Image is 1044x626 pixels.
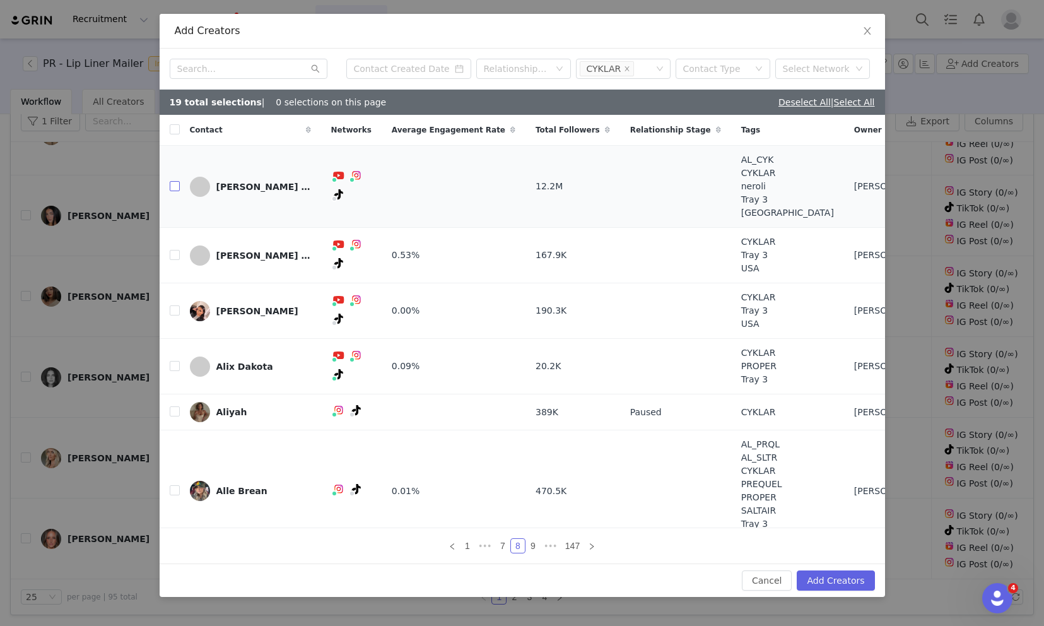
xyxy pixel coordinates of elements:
span: 0.53% [392,249,419,262]
li: 147 [561,538,584,553]
span: Average Engagement Rate [392,124,505,136]
div: [PERSON_NAME] [PERSON_NAME] [216,182,311,192]
img: instagram.svg [334,405,344,415]
div: [PERSON_NAME] [PERSON_NAME] [216,251,311,261]
a: 8 [511,539,525,553]
img: 26e8d600-dff7-4aef-ba1c-b306234fc846--s.jpg [190,481,210,501]
div: Alle Brean [216,486,267,496]
li: Next 3 Pages [541,538,561,553]
img: instagram.svg [351,295,361,305]
div: CYKLAR [587,62,621,76]
button: Add Creators [797,570,874,591]
a: Alle Brean [190,481,311,501]
span: AL_PRQL AL_SLTR CYKLAR PREQUEL PROPER SALTAIR Tray 3 USA [741,438,782,544]
li: 1 [460,538,475,553]
i: icon: search [311,64,320,73]
li: Next Page [584,538,599,553]
img: instagram.svg [351,350,361,360]
a: 147 [561,539,584,553]
span: Total Followers [536,124,600,136]
img: instagram.svg [351,170,361,180]
input: Search... [170,59,327,79]
span: Paused [630,406,662,419]
span: 0.09% [392,360,419,373]
span: [PERSON_NAME] [854,406,927,419]
a: Aliyah [190,402,311,422]
div: Alix Dakota [216,362,273,372]
span: 0.01% [392,485,419,498]
span: 190.3K [536,304,566,317]
span: ••• [541,538,561,553]
div: Select Network [783,62,851,75]
span: [PERSON_NAME] [854,180,927,193]
img: bc6fb7bd-3921-4502-ae03-cdbe25b67d0d.jpg [190,301,210,321]
i: icon: left [449,543,456,550]
span: Relationship Stage [630,124,711,136]
i: icon: calendar [455,64,464,73]
iframe: Intercom live chat [982,583,1012,613]
a: Alix Dakota [190,357,311,377]
a: 7 [496,539,510,553]
li: 9 [525,538,541,553]
li: Previous 3 Pages [475,538,495,553]
i: icon: close [624,66,630,73]
li: Previous Page [445,538,460,553]
span: CYKLAR Tray 3 USA [741,235,776,275]
div: Add Creators [175,24,870,38]
a: 9 [526,539,540,553]
span: 20.2K [536,360,561,373]
span: Contact [190,124,223,136]
span: 470.5K [536,485,566,498]
span: [PERSON_NAME] [854,360,927,373]
input: Contact Created Date [346,59,471,79]
i: icon: down [755,65,763,74]
a: [PERSON_NAME] [190,301,311,321]
li: 7 [495,538,510,553]
a: [PERSON_NAME] [PERSON_NAME] [190,177,311,197]
img: instagram.svg [334,484,344,494]
a: 1 [460,539,474,553]
span: [PERSON_NAME] [854,485,927,498]
b: 19 total selections [170,97,262,107]
li: 8 [510,538,525,553]
button: Close [850,14,885,49]
button: Cancel [742,570,792,591]
span: AL_CYK CYKLAR neroli Tray 3 [GEOGRAPHIC_DATA] [741,153,834,220]
i: icon: down [556,65,563,74]
span: ••• [475,538,495,553]
span: 0.00% [392,304,419,317]
div: Relationship Stage [484,62,549,75]
span: 389K [536,406,558,419]
span: CYKLAR PROPER Tray 3 [741,346,777,386]
li: CYKLAR [580,61,635,76]
i: icon: down [855,65,863,74]
i: icon: right [588,543,595,550]
span: CYKLAR Tray 3 USA [741,291,776,331]
span: [PERSON_NAME] [854,304,927,317]
span: Owner [854,124,882,136]
span: 167.9K [536,249,566,262]
div: | 0 selections on this page [170,96,387,109]
span: Networks [331,124,372,136]
a: Select All [834,97,875,107]
a: [PERSON_NAME] [PERSON_NAME] [190,245,311,266]
img: 992b1afb-976a-4ba9-beb5-ba385e713025.jpg [190,402,210,422]
span: | [831,97,875,107]
div: [PERSON_NAME] [216,306,298,316]
span: 12.2M [536,180,563,193]
span: Tags [741,124,760,136]
a: Deselect All [778,97,831,107]
img: instagram.svg [351,239,361,249]
span: CYKLAR [741,406,776,419]
span: 4 [1008,583,1018,593]
i: icon: close [862,26,872,36]
span: [PERSON_NAME] [854,249,927,262]
div: Contact Type [683,62,749,75]
div: Aliyah [216,407,247,417]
